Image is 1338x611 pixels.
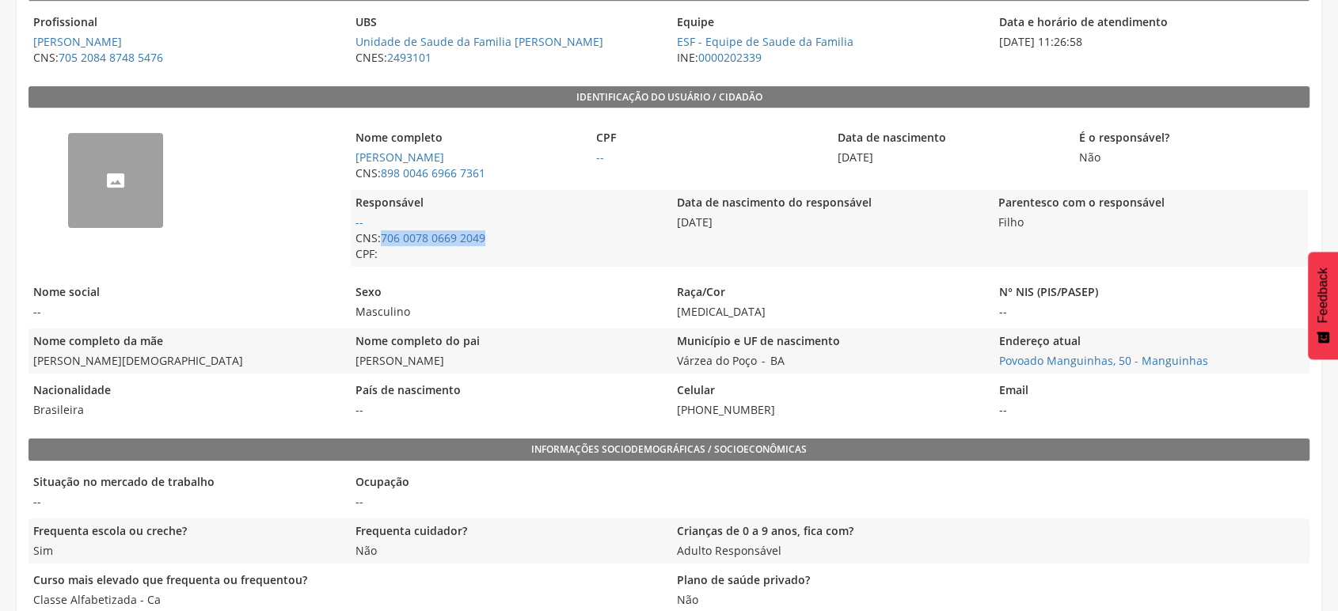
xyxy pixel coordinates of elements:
a: 705 2084 8748 5476 [59,50,163,65]
span: Classe Alfabetizada - Ca [29,592,664,608]
a: [PERSON_NAME] [355,150,444,165]
a: -- [596,150,604,165]
legend: Ocupação [351,474,986,492]
legend: Município e UF de nascimento [672,333,986,351]
span: Filho [994,214,1307,230]
legend: País de nascimento [351,382,665,400]
span: -- [351,494,986,510]
a: Unidade de Saude da Familia [PERSON_NAME] [355,34,603,49]
a: ESF - Equipe de Saude da Familia [677,34,853,49]
legend: Data de nascimento [833,130,1066,148]
legend: Equipe [672,14,986,32]
legend: Crianças de 0 a 9 anos, fica com? [672,523,986,541]
legend: Parentesco com o responsável [994,195,1307,213]
span: CNS: [351,165,584,181]
legend: Sexo [351,284,665,302]
span: CNS: [351,230,664,246]
legend: Celular [672,382,986,400]
legend: Curso mais elevado que frequenta ou frequentou? [29,572,664,590]
span: -- [351,402,665,418]
a: 706 0078 0669 2049 [381,230,485,245]
span: Várzea do Poço [672,353,762,368]
div: - [672,328,986,374]
legend: Data e horário de atendimento [994,14,1309,32]
legend: Profissional [29,14,343,32]
span: BA [766,353,789,368]
legend: Raça/Cor [672,284,986,302]
a: 2493101 [387,50,431,65]
span: Feedback [1316,268,1330,323]
legend: Nome completo do pai [351,333,665,351]
span: [DATE] [672,214,986,230]
legend: Nome social [29,284,343,302]
legend: Endereço atual [994,333,1309,351]
legend: Nome completo [351,130,584,148]
span: Não [672,592,986,608]
span: [PERSON_NAME][DEMOGRAPHIC_DATA] [29,353,343,369]
legend: É o responsável? [1074,130,1308,148]
legend: UBS [351,14,665,32]
legend: Frequenta escola ou creche? [29,523,343,541]
a: 0000202339 [698,50,762,65]
span: CNS: [29,50,343,66]
a: 898 0046 6966 7361 [381,165,485,180]
span: CPF: [351,246,664,262]
button: Feedback - Mostrar pesquisa [1308,252,1338,359]
a: Povoado Manguinhas, 50 - Manguinhas [999,353,1208,368]
span: CNES: [351,50,665,66]
a: -- [355,214,363,230]
span: INE: [672,50,986,66]
legend: CPF [591,130,825,148]
legend: Data de nascimento do responsável [672,195,986,213]
legend: Situação no mercado de trabalho [29,474,343,492]
span: Brasileira [29,402,343,418]
span: [PERSON_NAME] [351,353,665,369]
span: -- [994,304,1309,320]
legend: Email [994,382,1309,400]
span: -- [29,494,343,510]
span: [MEDICAL_DATA] [672,304,986,320]
legend: Frequenta cuidador? [351,523,665,541]
legend: Nome completo da mãe [29,333,343,351]
span: [PHONE_NUMBER] [672,402,986,418]
legend: N° NIS (PIS/PASEP) [994,284,1309,302]
span: Adulto Responsável [672,543,986,559]
span: Sim [29,543,343,559]
legend: Nacionalidade [29,382,343,400]
legend: Informações Sociodemográficas / Socioeconômicas [29,438,1309,461]
span: Não [1074,150,1308,165]
span: Masculino [351,304,665,320]
span: Não [351,543,665,559]
span: [DATE] 11:26:58 [994,34,1309,50]
a: [PERSON_NAME] [33,34,122,49]
legend: Plano de saúde privado? [672,572,986,590]
span: -- [994,402,1309,418]
legend: Responsável [351,195,664,213]
legend: Identificação do usuário / cidadão [29,86,1309,108]
span: -- [29,304,343,320]
span: [DATE] [833,150,1066,165]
